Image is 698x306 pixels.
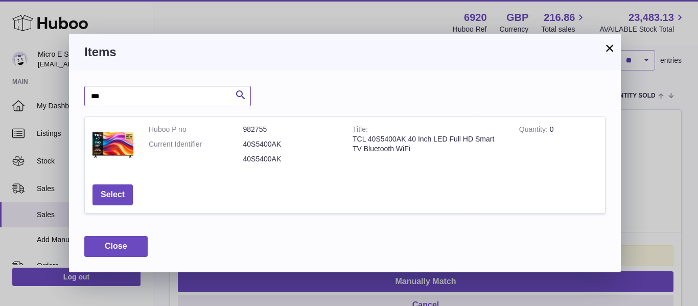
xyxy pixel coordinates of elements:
[243,125,338,134] dd: 982755
[353,134,504,154] div: TCL 40S5400AK 40 Inch LED Full HD Smart TV Bluetooth WiFi
[92,184,133,205] button: Select
[603,42,616,54] button: ×
[84,236,148,257] button: Close
[511,117,605,177] td: 0
[243,139,338,149] dd: 40S5400AK
[92,125,133,166] img: TCL 40S5400AK 40 Inch LED Full HD Smart TV Bluetooth WiFi
[84,44,606,60] h3: Items
[243,154,338,164] dd: 40S5400AK
[149,139,243,149] dt: Current Identifier
[149,125,243,134] dt: Huboo P no
[353,125,368,136] strong: Title
[105,242,127,250] span: Close
[519,125,550,136] strong: Quantity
